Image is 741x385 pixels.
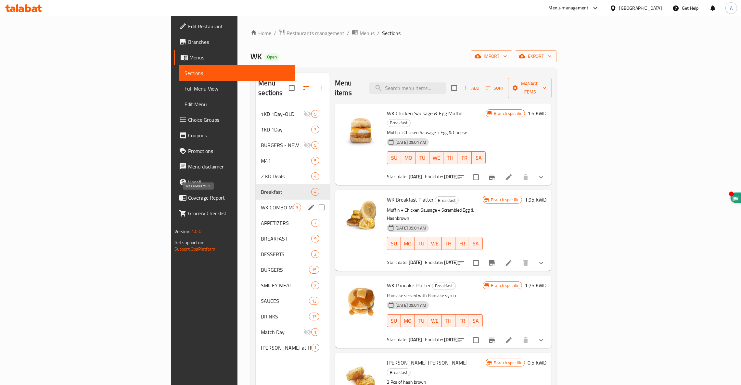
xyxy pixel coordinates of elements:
span: Branch specific [491,360,525,366]
b: [DATE] [444,335,458,344]
div: M415 [256,153,330,168]
div: DRINKS [261,313,309,320]
span: Menus [360,29,375,37]
a: Edit menu item [505,173,513,181]
span: Breakfast [387,119,410,127]
span: MO [403,239,412,248]
span: SA [472,239,480,248]
span: Version: [174,227,190,236]
a: Edit menu item [505,336,513,344]
span: Promotions [188,147,290,155]
span: 13 [309,298,319,304]
button: show more [533,255,549,271]
button: show more [533,169,549,185]
span: Start date: [387,335,408,344]
span: Coverage Report [188,194,290,202]
span: Get support on: [174,238,204,247]
span: End date: [425,172,443,181]
span: Breakfast [432,282,455,290]
span: [PERSON_NAME] at Home [261,344,311,352]
b: [DATE] [409,335,422,344]
h6: 1.5 KWD [528,109,546,118]
button: show more [533,332,549,348]
button: TH [442,237,455,250]
button: TU [415,314,428,327]
b: [DATE] [409,258,422,267]
button: sort-choices [454,332,469,348]
button: delete [518,332,533,348]
span: SU [390,239,398,248]
a: Branches [174,34,295,50]
div: items [311,281,319,289]
div: SMILEY MEAL2 [256,278,330,293]
span: Breakfast [261,188,311,196]
span: Branches [188,38,290,46]
span: M41 [261,157,311,165]
img: WK Breakfast Platter [340,195,382,237]
div: items [311,188,319,196]
button: delete [518,169,533,185]
span: WK Chicken Sausage & Egg Muffin [387,108,463,118]
span: DESSERTS [261,250,311,258]
div: Breakfast [432,282,456,290]
a: Support.OpsPlatform [174,245,216,253]
span: Breakfast [387,369,410,376]
button: WE [428,237,442,250]
div: items [311,172,319,180]
a: Menus [174,50,295,65]
span: MO [403,316,412,326]
div: Match Day1 [256,324,330,340]
span: TH [446,153,455,163]
div: items [311,328,319,336]
span: [PERSON_NAME] [PERSON_NAME] [387,358,467,367]
button: FR [455,237,469,250]
button: import [471,50,512,62]
span: SAUCES [261,297,309,305]
span: Manage items [513,80,546,96]
b: [DATE] [409,172,422,181]
div: items [311,219,319,227]
span: SA [474,153,483,163]
a: Upsell [174,174,295,190]
button: SA [469,314,483,327]
span: 1KD 1Day [261,126,311,133]
span: BREAKFAST [261,235,311,242]
svg: Show Choices [537,336,545,344]
li: / [377,29,379,37]
div: APPETIZERS7 [256,215,330,231]
span: FR [460,153,469,163]
span: End date: [425,335,443,344]
span: Restaurants management [287,29,344,37]
div: items [309,266,319,274]
button: FR [455,314,469,327]
span: Select to update [469,333,483,347]
span: Select section [447,81,461,95]
span: [DATE] 09:01 AM [393,139,429,145]
div: BURGERS - NEW [261,141,303,149]
span: Add [463,84,480,92]
span: A [730,5,733,12]
span: TH [444,316,453,326]
span: 5 [312,142,319,148]
div: items [311,157,319,165]
span: 1.0.0 [191,227,201,236]
span: 1KD 1Day-OLD [261,110,303,118]
div: items [311,126,319,133]
button: sort-choices [454,169,469,185]
span: Branch specific [488,282,522,289]
svg: Inactive section [303,141,311,149]
span: 3 [312,127,319,133]
a: Grocery Checklist [174,205,295,221]
h6: 1.95 KWD [525,195,546,204]
button: TH [443,151,457,164]
div: items [311,110,319,118]
span: SU [390,153,399,163]
span: 1 [312,329,319,335]
div: SAUCES13 [256,293,330,309]
span: 4 [312,189,319,195]
button: Branch-specific-item [484,255,500,271]
div: DRINKS13 [256,309,330,324]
